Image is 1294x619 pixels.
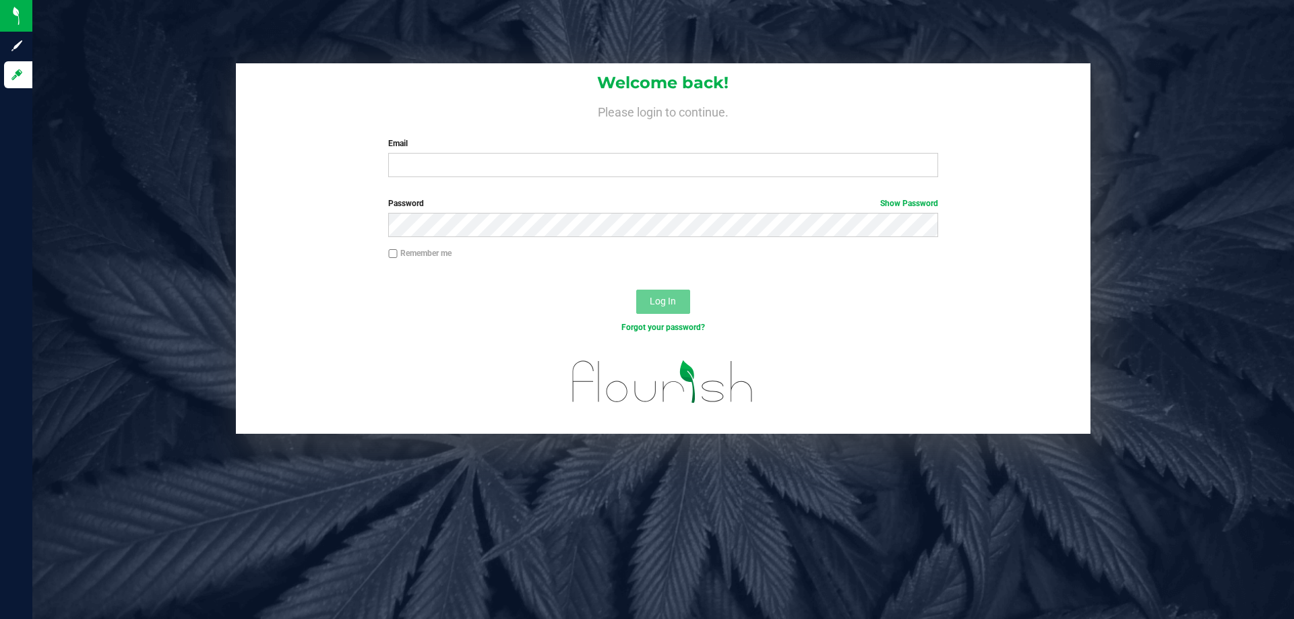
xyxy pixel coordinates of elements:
[556,348,770,416] img: flourish_logo.svg
[621,323,705,332] a: Forgot your password?
[10,39,24,53] inline-svg: Sign up
[650,296,676,306] span: Log In
[880,199,938,208] a: Show Password
[388,249,398,259] input: Remember me
[388,137,937,150] label: Email
[388,247,452,259] label: Remember me
[388,199,424,208] span: Password
[236,74,1090,92] h1: Welcome back!
[636,290,690,314] button: Log In
[236,102,1090,119] h4: Please login to continue.
[10,68,24,82] inline-svg: Log in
